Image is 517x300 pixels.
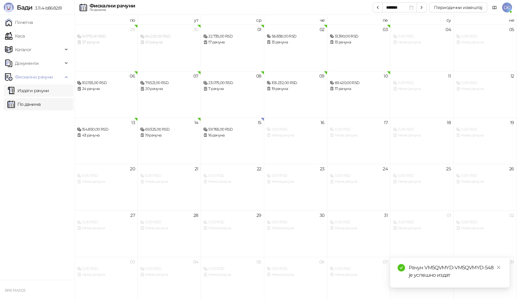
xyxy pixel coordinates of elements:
[327,118,390,164] td: 2025-10-17
[77,173,135,179] div: 0,00 RSD
[330,225,388,231] div: Нема рачуна
[32,5,62,11] span: 3.11.4-b868281
[15,43,32,56] span: Каталог
[140,179,198,185] div: Нема рачуна
[256,74,261,78] div: 08
[456,173,514,179] div: 0,00 RSD
[454,15,517,25] th: не
[138,210,201,257] td: 2025-10-28
[15,71,53,83] span: Фискални рачуни
[203,225,261,231] div: Нема рачуна
[456,179,514,185] div: Нема рачуна
[267,34,325,39] div: 56.838,00 RSD
[393,39,451,45] div: Нема рачуна
[267,132,325,138] div: Нема рачуна
[330,86,388,92] div: 17 рачуна
[390,210,454,257] td: 2025-11-01
[140,272,198,278] div: Нема рачуна
[267,86,325,92] div: 19 рачуна
[203,266,261,272] div: 0,00 RSD
[77,86,135,92] div: 24 рачуна
[7,84,49,97] a: Издати рачуни
[130,213,135,217] div: 27
[201,210,264,257] td: 2025-10-29
[267,219,325,225] div: 0,00 RSD
[90,8,135,11] div: По данима
[456,225,514,231] div: Нема рачуна
[330,173,388,179] div: 0,00 RSD
[193,260,198,264] div: 04
[77,80,135,86] div: 102.155,00 RSD
[201,15,264,25] th: ср
[194,120,198,125] div: 14
[267,272,325,278] div: Нема рачуна
[203,34,261,39] div: 22.735,00 RSD
[509,213,514,217] div: 02
[264,71,327,118] td: 2025-10-09
[393,219,451,225] div: 0,00 RSD
[17,4,32,11] span: Бади
[130,260,135,264] div: 03
[203,272,261,278] div: Нема рачуна
[203,86,261,92] div: 7 рачуна
[393,80,451,86] div: 0,00 RSD
[140,225,198,231] div: Нема рачуна
[4,2,14,12] img: Logo
[456,80,514,86] div: 0,00 RSD
[15,57,39,69] span: Документи
[140,34,198,39] div: 84.220,00 RSD
[138,71,201,118] td: 2025-10-07
[454,71,517,118] td: 2025-10-12
[495,264,502,271] a: Close
[267,39,325,45] div: 13 рачуна
[264,15,327,25] th: че
[390,71,454,118] td: 2025-10-11
[454,25,517,71] td: 2025-10-05
[203,80,261,86] div: 23.075,00 RSD
[502,2,512,12] span: DĐ
[140,219,198,225] div: 0,00 RSD
[330,39,388,45] div: 13 рачуна
[138,15,201,25] th: ут
[140,39,198,45] div: 20 рачуна
[75,118,138,164] td: 2025-10-13
[267,179,325,185] div: Нема рачуна
[384,74,388,78] div: 10
[454,164,517,210] td: 2025-10-26
[327,164,390,210] td: 2025-10-24
[456,39,514,45] div: Нема рачуна
[446,167,451,171] div: 25
[77,179,135,185] div: Нема рачуна
[320,27,325,32] div: 02
[75,164,138,210] td: 2025-10-20
[77,219,135,225] div: 0,00 RSD
[256,213,261,217] div: 29
[320,213,325,217] div: 30
[203,39,261,45] div: 17 рачуна
[509,260,514,264] div: 09
[267,80,325,86] div: 105.232,00 RSD
[257,167,261,171] div: 22
[140,86,198,92] div: 20 рачуна
[131,120,135,125] div: 13
[330,80,388,86] div: 69.420,00 RSD
[201,164,264,210] td: 2025-10-22
[75,210,138,257] td: 2025-10-27
[267,225,325,231] div: Нема рачуна
[384,213,388,217] div: 31
[203,132,261,138] div: 16 рачуна
[327,15,390,25] th: пе
[454,210,517,257] td: 2025-11-02
[509,167,514,171] div: 26
[448,74,451,78] div: 11
[383,167,388,171] div: 24
[203,173,261,179] div: 0,00 RSD
[138,118,201,164] td: 2025-10-14
[393,132,451,138] div: Нема рачуна
[456,86,514,92] div: Нема рачуна
[398,264,405,271] span: check-circle
[321,120,325,125] div: 16
[429,2,487,12] button: Периодични извештај
[256,260,261,264] div: 05
[490,2,500,12] a: Документација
